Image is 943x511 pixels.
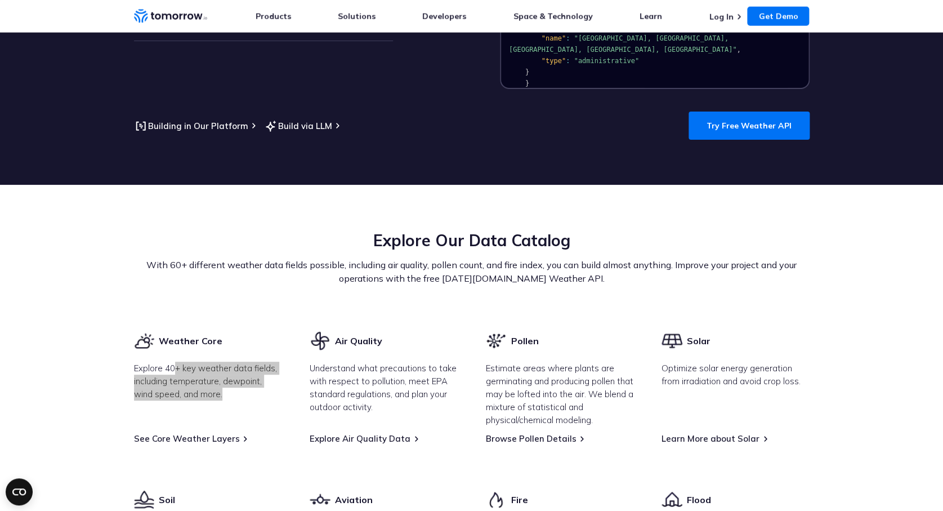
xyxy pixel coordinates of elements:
[310,433,410,444] a: Explore Air Quality Data
[525,69,529,77] span: }
[422,11,466,21] a: Developers
[541,57,565,65] span: "type"
[486,362,634,426] p: Estimate areas where plants are germinating and producing pollen that may be lofted into the air....
[662,433,759,444] a: Learn More about Solar
[159,494,175,506] h3: Soil
[486,433,576,444] a: Browse Pollen Details
[747,7,809,26] a: Get Demo
[134,258,810,285] p: With 60+ different weather data fields possible, including air quality, pollen count, and fire in...
[566,35,570,43] span: :
[511,494,528,506] h3: Fire
[134,8,207,25] a: Home link
[509,35,737,54] span: "[GEOGRAPHIC_DATA], [GEOGRAPHIC_DATA], [GEOGRAPHIC_DATA], [GEOGRAPHIC_DATA], [GEOGRAPHIC_DATA]"
[264,119,332,133] a: Build via LLM
[736,46,740,54] span: ,
[134,362,282,401] p: Explore 40+ key weather data fields, including temperature, dewpoint, wind speed, and more.
[338,11,376,21] a: Solutions
[159,335,222,347] h3: Weather Core
[687,494,711,506] h3: Flood
[687,335,710,347] h3: Solar
[134,230,810,251] h2: Explore Our Data Catalog
[566,57,570,65] span: :
[134,433,240,444] a: See Core Weather Layers
[541,35,565,43] span: "name"
[134,119,248,133] a: Building in Our Platform
[525,80,529,88] span: }
[335,335,382,347] h3: Air Quality
[513,11,593,21] a: Space & Technology
[310,362,458,414] p: Understand what precautions to take with respect to pollution, meet EPA standard regulations, and...
[689,112,810,140] a: Try Free Weather API
[574,57,639,65] span: "administrative"
[640,11,662,21] a: Learn
[256,11,291,21] a: Products
[709,12,733,22] a: Log In
[662,362,810,388] p: Optimize solar energy generation from irradiation and avoid crop loss.
[335,494,373,506] h3: Aviation
[6,478,33,505] button: Open CMP widget
[511,335,538,347] h3: Pollen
